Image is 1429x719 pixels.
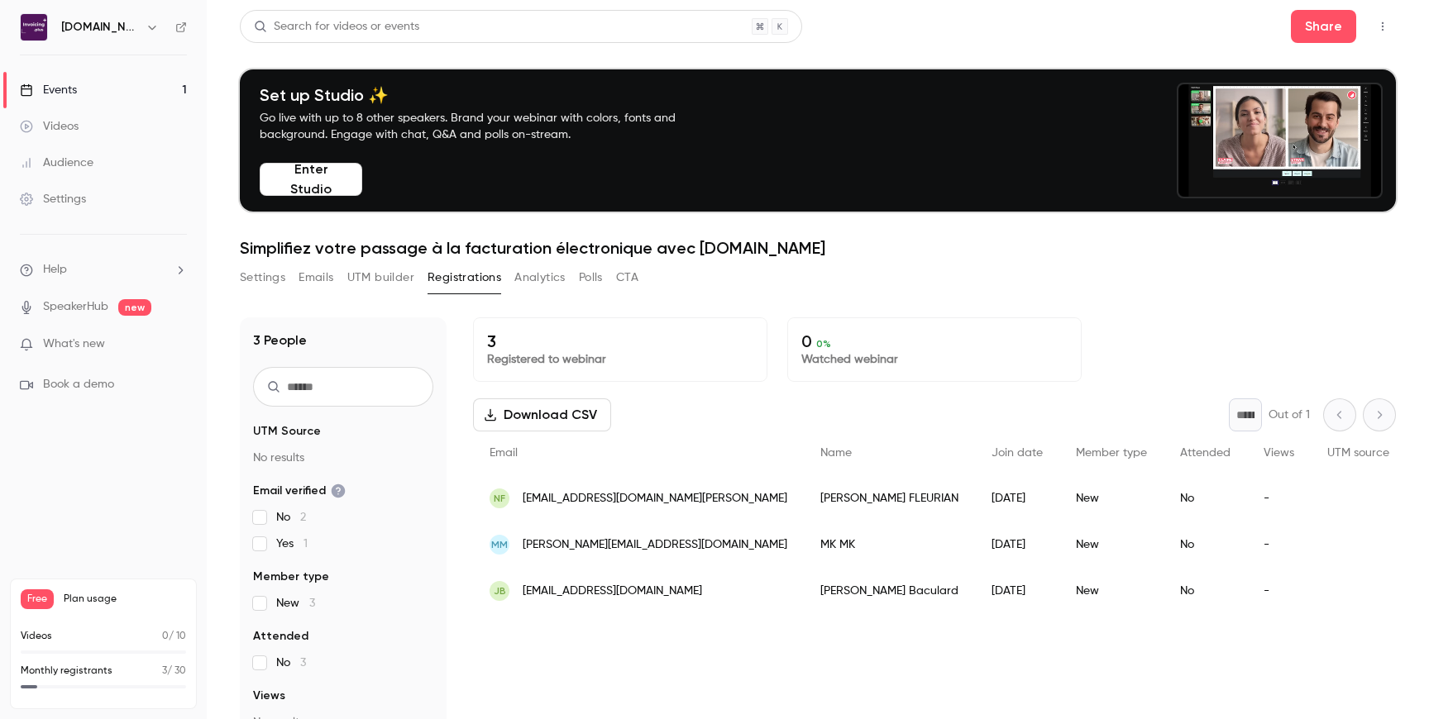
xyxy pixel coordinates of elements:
span: JB [494,583,506,598]
span: [PERSON_NAME][EMAIL_ADDRESS][DOMAIN_NAME] [523,536,787,554]
span: MM [491,537,508,552]
button: Registrations [428,264,501,291]
p: / 10 [162,629,186,644]
p: Go live with up to 8 other speakers. Brand your webinar with colors, fonts and background. Engage... [260,110,714,143]
span: No [276,655,306,671]
button: Enter Studio [260,163,362,196]
div: [PERSON_NAME] FLEURIAN [804,475,975,521]
div: New [1059,568,1164,614]
h1: Simplifiez votre passage à la facturation électronique avec [DOMAIN_NAME] [240,238,1396,258]
span: 1 [303,538,308,550]
span: Member type [1076,447,1147,459]
h6: [DOMAIN_NAME] [61,19,139,36]
span: 2 [300,512,306,523]
p: Videos [21,629,52,644]
div: No [1164,521,1247,568]
span: Yes [276,536,308,552]
span: New [276,595,315,612]
p: / 30 [162,664,186,679]
div: Videos [20,118,79,135]
span: Book a demo [43,376,114,393]
button: Emails [299,264,333,291]
p: 0 [801,331,1068,351]
h4: Set up Studio ✨ [260,85,714,105]
div: [DATE] [975,568,1059,614]
p: Registered to webinar [487,351,753,368]
div: - [1247,475,1311,521]
img: website_grey.svg [26,43,40,56]
span: Email verified [253,483,346,499]
p: 3 [487,331,753,351]
div: Audience [20,155,93,171]
a: SpeakerHub [43,298,108,316]
span: Join date [992,447,1043,459]
div: [DATE] [975,521,1059,568]
button: CTA [616,264,638,291]
li: help-dropdown-opener [20,261,187,279]
button: Download CSV [473,398,611,431]
p: No results [253,450,433,466]
div: [PERSON_NAME] Baculard [804,568,975,614]
img: tab_domain_overview_orange.svg [67,96,80,109]
span: NF [494,491,505,506]
div: Events [20,82,77,98]
div: - [1247,521,1311,568]
div: MK MK [804,521,975,568]
span: Member type [253,569,329,585]
span: new [118,299,151,316]
span: Plan usage [64,593,186,606]
span: Free [21,589,54,609]
span: Help [43,261,67,279]
span: 0 % [816,338,831,350]
img: tab_keywords_by_traffic_grey.svg [188,96,201,109]
div: Mots-clés [206,98,253,108]
button: Settings [240,264,285,291]
span: UTM source [1327,447,1389,459]
span: Attended [253,628,308,645]
button: Share [1291,10,1356,43]
img: logo_orange.svg [26,26,40,40]
span: 0 [162,631,169,641]
p: Watched webinar [801,351,1068,368]
span: UTM Source [253,423,321,440]
span: Email [490,447,518,459]
div: Search for videos or events [254,18,419,36]
span: No [276,509,306,526]
span: Views [253,688,285,704]
button: Polls [579,264,603,291]
div: v 4.0.25 [46,26,81,40]
button: UTM builder [347,264,414,291]
h1: 3 People [253,331,307,350]
div: Settings [20,191,86,207]
span: What's new [43,336,105,353]
div: - [1247,568,1311,614]
span: Name [820,447,852,459]
span: [EMAIL_ADDRESS][DOMAIN_NAME][PERSON_NAME] [523,490,787,507]
div: No [1164,475,1247,521]
p: Out of 1 [1269,407,1310,423]
button: Analytics [514,264,566,291]
div: Domaine [85,98,127,108]
p: Monthly registrants [21,664,112,679]
span: 3 [309,598,315,609]
img: Invoicing.plus [21,14,47,40]
span: Views [1264,447,1294,459]
span: [EMAIL_ADDRESS][DOMAIN_NAME] [523,583,702,600]
span: 3 [162,666,167,676]
div: New [1059,521,1164,568]
div: New [1059,475,1164,521]
div: [DATE] [975,475,1059,521]
div: Domaine: [DOMAIN_NAME] [43,43,187,56]
span: Attended [1180,447,1231,459]
span: 3 [300,657,306,669]
div: No [1164,568,1247,614]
